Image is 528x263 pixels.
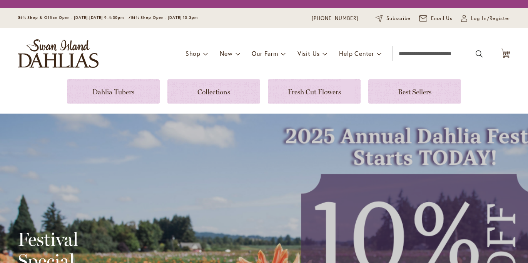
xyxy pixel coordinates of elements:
[386,15,411,22] span: Subscribe
[131,15,198,20] span: Gift Shop Open - [DATE] 10-3pm
[312,15,358,22] a: [PHONE_NUMBER]
[431,15,453,22] span: Email Us
[18,39,99,68] a: store logo
[476,48,483,60] button: Search
[461,15,510,22] a: Log In/Register
[471,15,510,22] span: Log In/Register
[376,15,411,22] a: Subscribe
[185,49,201,57] span: Shop
[18,15,131,20] span: Gift Shop & Office Open - [DATE]-[DATE] 9-4:30pm /
[297,49,320,57] span: Visit Us
[252,49,278,57] span: Our Farm
[339,49,374,57] span: Help Center
[220,49,232,57] span: New
[419,15,453,22] a: Email Us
